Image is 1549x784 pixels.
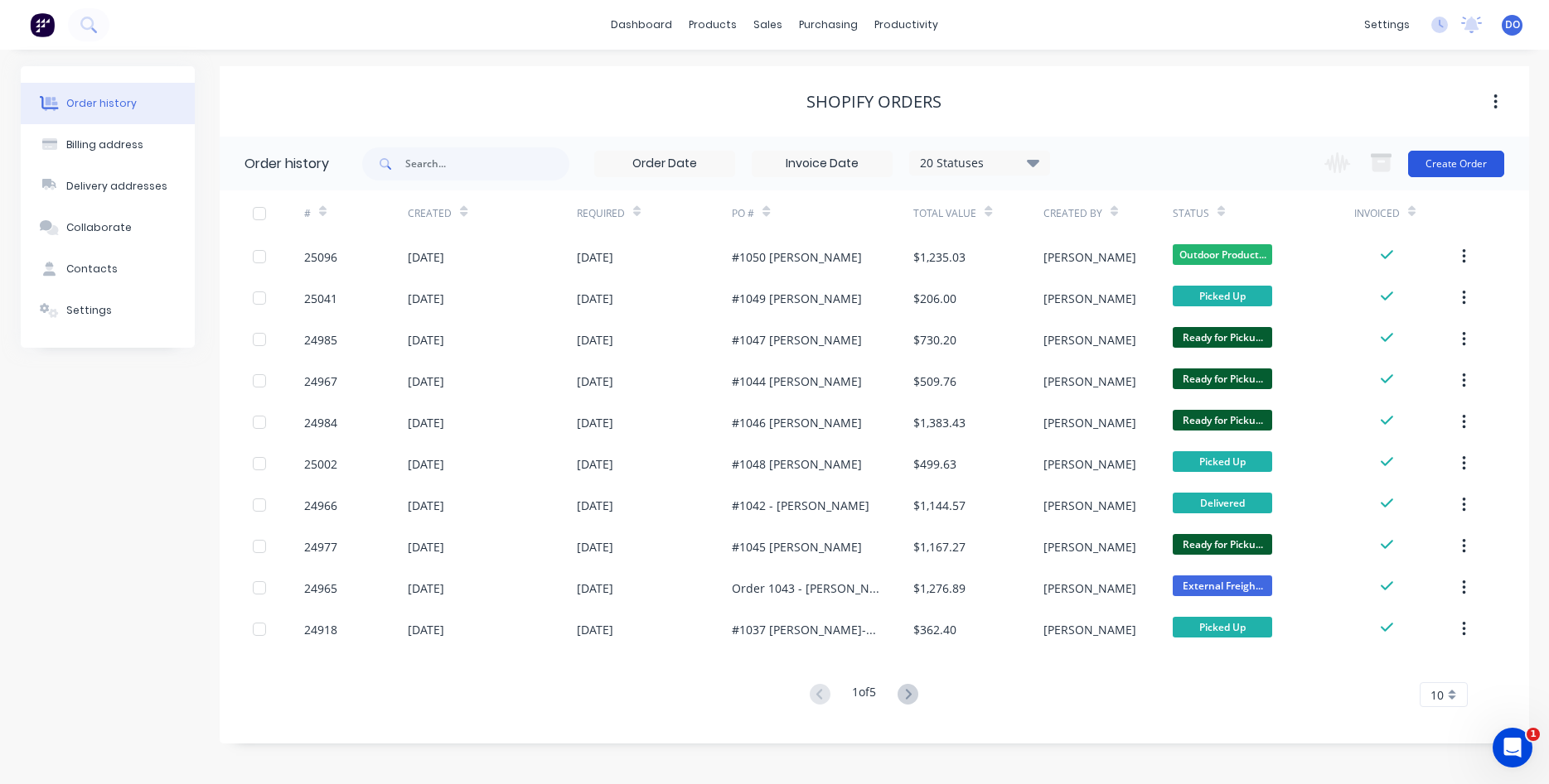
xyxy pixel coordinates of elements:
[1173,368,1272,389] span: Ready for Picku...
[1408,151,1504,177] button: Create Order
[1505,17,1520,32] span: DO
[304,290,337,307] div: 25041
[304,455,337,473] div: 25002
[577,455,613,473] div: [DATE]
[577,621,613,638] div: [DATE]
[1043,621,1136,638] div: [PERSON_NAME]
[732,497,869,514] div: #1042 - [PERSON_NAME]
[732,190,913,236] div: PO #
[595,152,734,176] input: Order Date
[408,373,444,390] div: [DATE]
[577,290,613,307] div: [DATE]
[304,190,408,236] div: #
[21,166,195,207] button: Delivery addresses
[732,248,862,266] div: #1050 [PERSON_NAME]
[732,331,862,349] div: #1047 [PERSON_NAME]
[1043,497,1136,514] div: [PERSON_NAME]
[408,497,444,514] div: [DATE]
[1173,244,1272,265] span: Outdoor Product...
[913,414,966,431] div: $1,383.43
[408,248,444,266] div: [DATE]
[1173,410,1272,430] span: Ready for Picku...
[1173,534,1272,555] span: Ready for Picku...
[1173,493,1272,513] span: Delivered
[408,580,444,597] div: [DATE]
[21,124,195,166] button: Billing address
[732,621,880,638] div: #1037 [PERSON_NAME]-Patching
[1043,580,1136,597] div: [PERSON_NAME]
[66,137,143,152] div: Billing address
[913,580,966,597] div: $1,276.89
[304,248,337,266] div: 25096
[66,220,132,235] div: Collaborate
[30,12,55,37] img: Factory
[913,331,956,349] div: $730.20
[1173,617,1272,637] span: Picked Up
[1356,12,1418,37] div: settings
[405,147,569,180] input: Search...
[304,373,337,390] div: 24967
[408,331,444,349] div: [DATE]
[577,414,613,431] div: [DATE]
[603,12,680,37] a: dashboard
[1043,248,1136,266] div: [PERSON_NAME]
[408,206,452,221] div: Created
[1354,206,1400,221] div: Invoiced
[1430,686,1444,704] span: 10
[913,248,966,266] div: $1,235.03
[577,497,613,514] div: [DATE]
[577,248,613,266] div: [DATE]
[1173,451,1272,472] span: Picked Up
[304,497,337,514] div: 24966
[1043,455,1136,473] div: [PERSON_NAME]
[913,290,956,307] div: $206.00
[577,331,613,349] div: [DATE]
[66,179,167,194] div: Delivery addresses
[408,414,444,431] div: [DATE]
[910,154,1049,172] div: 20 Statuses
[1493,728,1532,767] iframe: Intercom live chat
[304,621,337,638] div: 24918
[753,152,892,176] input: Invoice Date
[1043,206,1102,221] div: Created By
[577,206,625,221] div: Required
[1527,728,1540,741] span: 1
[732,538,862,556] div: #1045 [PERSON_NAME]
[304,331,337,349] div: 24985
[913,455,956,473] div: $499.63
[244,154,329,174] div: Order history
[806,92,942,112] div: SHOPIFY ORDERS
[680,12,745,37] div: products
[1043,414,1136,431] div: [PERSON_NAME]
[732,455,862,473] div: #1048 [PERSON_NAME]
[21,290,195,331] button: Settings
[66,303,112,318] div: Settings
[913,373,956,390] div: $509.76
[1173,190,1354,236] div: Status
[1043,538,1136,556] div: [PERSON_NAME]
[913,621,956,638] div: $362.40
[732,290,862,307] div: #1049 [PERSON_NAME]
[913,497,966,514] div: $1,144.57
[21,83,195,124] button: Order history
[577,190,733,236] div: Required
[66,262,118,277] div: Contacts
[577,580,613,597] div: [DATE]
[408,290,444,307] div: [DATE]
[732,373,862,390] div: #1044 [PERSON_NAME]
[732,206,754,221] div: PO #
[1043,331,1136,349] div: [PERSON_NAME]
[732,414,862,431] div: #1046 [PERSON_NAME]
[1043,290,1136,307] div: [PERSON_NAME]
[1354,190,1458,236] div: Invoiced
[913,538,966,556] div: $1,167.27
[408,190,576,236] div: Created
[21,207,195,248] button: Collaborate
[1173,327,1272,348] span: Ready for Picku...
[866,12,946,37] div: productivity
[577,373,613,390] div: [DATE]
[1173,286,1272,306] span: Picked Up
[66,96,137,111] div: Order history
[1173,206,1209,221] div: Status
[913,190,1043,236] div: Total Value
